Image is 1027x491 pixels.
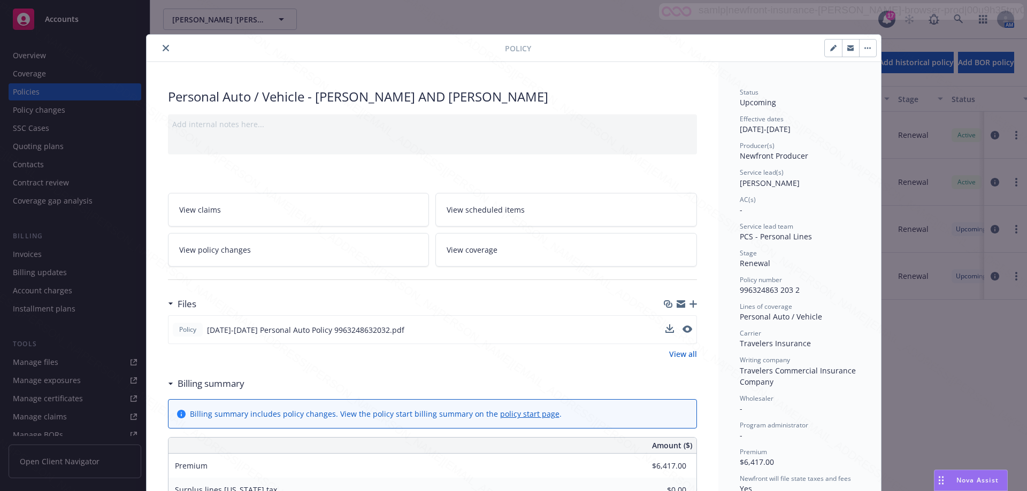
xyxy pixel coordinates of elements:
span: Renewal [740,258,770,268]
div: Add internal notes here... [172,119,693,130]
span: Upcoming [740,97,776,107]
button: preview file [683,325,692,333]
span: Lines of coverage [740,302,792,311]
span: PCS - Personal Lines [740,231,812,241]
span: Effective dates [740,114,784,123]
button: close [159,42,172,54]
span: Newfront Producer [740,151,808,161]
span: 996324863 203 2 [740,285,800,295]
div: Billing summary includes policy changes. View the policy start billing summary on the . [190,408,562,419]
div: Billing summary [168,377,244,391]
span: Stage [740,248,757,258]
input: 0.00 [623,458,693,474]
span: Producer(s) [740,141,775,150]
span: AC(s) [740,195,756,204]
span: Carrier [740,329,761,338]
span: View policy changes [179,244,251,255]
span: Wholesaler [740,394,773,403]
a: policy start page [500,409,560,419]
span: Writing company [740,355,790,364]
span: Newfront will file state taxes and fees [740,474,851,483]
a: View coverage [435,233,697,267]
div: [DATE] - [DATE] [740,114,860,135]
span: Service lead team [740,222,793,231]
h3: Billing summary [178,377,244,391]
span: $6,417.00 [740,457,774,467]
a: View claims [168,193,430,227]
span: Premium [740,447,767,456]
span: Nova Assist [956,476,999,485]
a: View policy changes [168,233,430,267]
span: Amount ($) [652,440,692,451]
button: preview file [683,324,692,336]
h3: Files [178,297,196,311]
span: View claims [179,204,221,215]
a: View scheduled items [435,193,697,227]
div: Drag to move [934,470,948,490]
a: View all [669,348,697,360]
span: - [740,403,742,414]
span: Policy [505,43,531,54]
span: - [740,430,742,440]
span: Program administrator [740,420,808,430]
span: Travelers Insurance [740,338,811,348]
button: Nova Assist [934,470,1008,491]
span: Policy [177,325,198,334]
span: [DATE]-[DATE] Personal Auto Policy 9963248632032.pdf [207,324,404,336]
span: - [740,205,742,215]
span: Premium [175,461,208,471]
button: download file [665,324,674,336]
span: Service lead(s) [740,168,784,177]
span: [PERSON_NAME] [740,178,800,188]
span: Policy number [740,275,782,284]
span: View coverage [447,244,497,255]
span: View scheduled items [447,204,525,215]
span: Travelers Commercial Insurance Company [740,365,858,387]
button: download file [665,324,674,333]
div: Personal Auto / Vehicle - [PERSON_NAME] AND [PERSON_NAME] [168,88,697,106]
span: Personal Auto / Vehicle [740,311,822,322]
span: Status [740,88,758,97]
div: Files [168,297,196,311]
